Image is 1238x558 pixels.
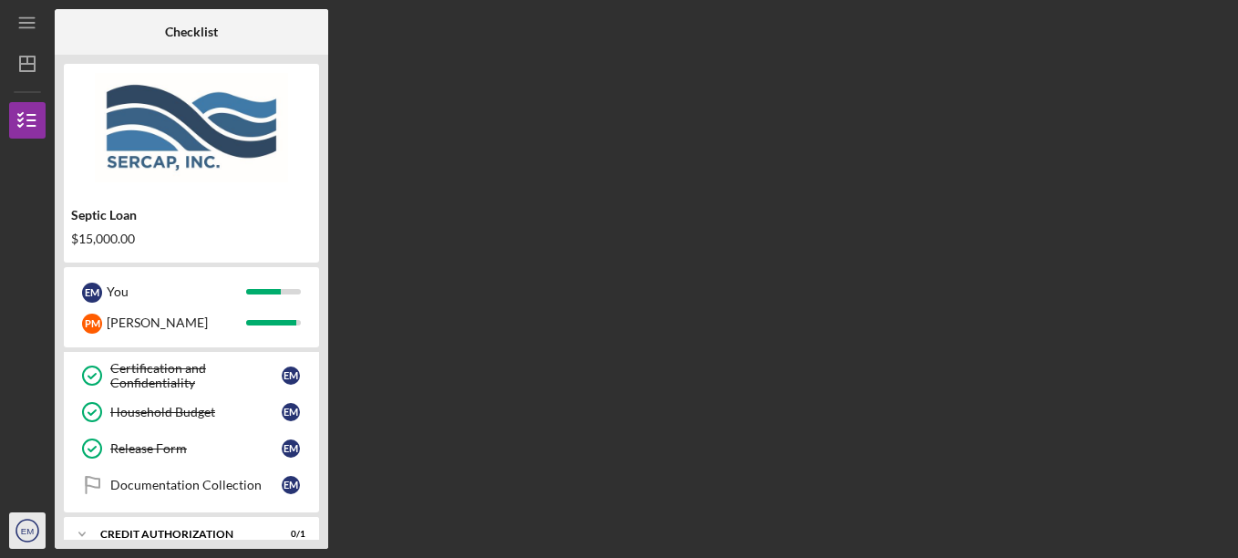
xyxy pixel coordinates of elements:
div: E M [282,367,300,385]
div: You [107,276,246,307]
a: Household BudgetEM [73,394,310,430]
div: Release Form [110,441,282,456]
b: Checklist [165,25,218,39]
div: $15,000.00 [71,232,312,246]
div: CREDIT AUTHORIZATION [100,529,260,540]
div: E M [82,283,102,303]
div: Household Budget [110,405,282,419]
div: E M [282,403,300,421]
div: Septic Loan [71,208,312,222]
div: Documentation Collection [110,478,282,492]
button: EM [9,512,46,549]
a: Certification and ConfidentialityEM [73,357,310,394]
div: 0 / 1 [273,529,305,540]
a: Documentation CollectionEM [73,467,310,503]
text: EM [21,526,34,536]
div: E M [282,439,300,458]
a: Release FormEM [73,430,310,467]
div: [PERSON_NAME] [107,307,246,338]
img: Product logo [64,73,319,182]
div: Certification and Confidentiality [110,361,282,390]
div: E M [282,476,300,494]
div: P M [82,314,102,334]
